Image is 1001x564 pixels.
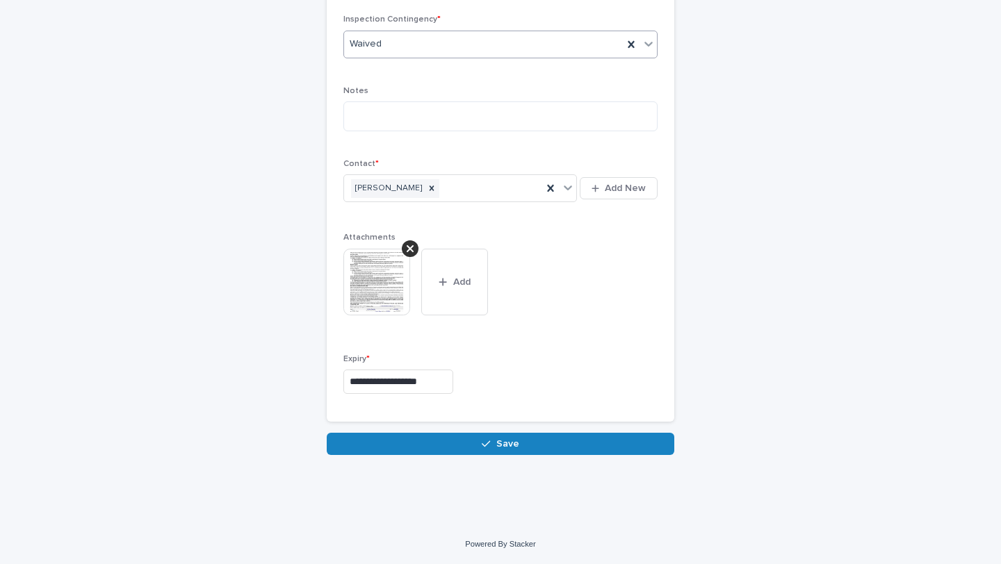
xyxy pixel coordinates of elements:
span: Add New [605,183,646,193]
button: Add New [580,177,658,199]
div: [PERSON_NAME] [351,179,424,198]
a: Powered By Stacker [465,540,535,548]
button: Save [327,433,674,455]
span: Attachments [343,233,396,242]
span: Waived [350,37,382,51]
span: Notes [343,87,368,95]
span: Expiry [343,355,370,363]
span: Inspection Contingency [343,15,441,24]
span: Save [496,439,519,449]
button: Add [421,249,488,315]
span: Contact [343,160,379,168]
span: Add [453,277,471,287]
